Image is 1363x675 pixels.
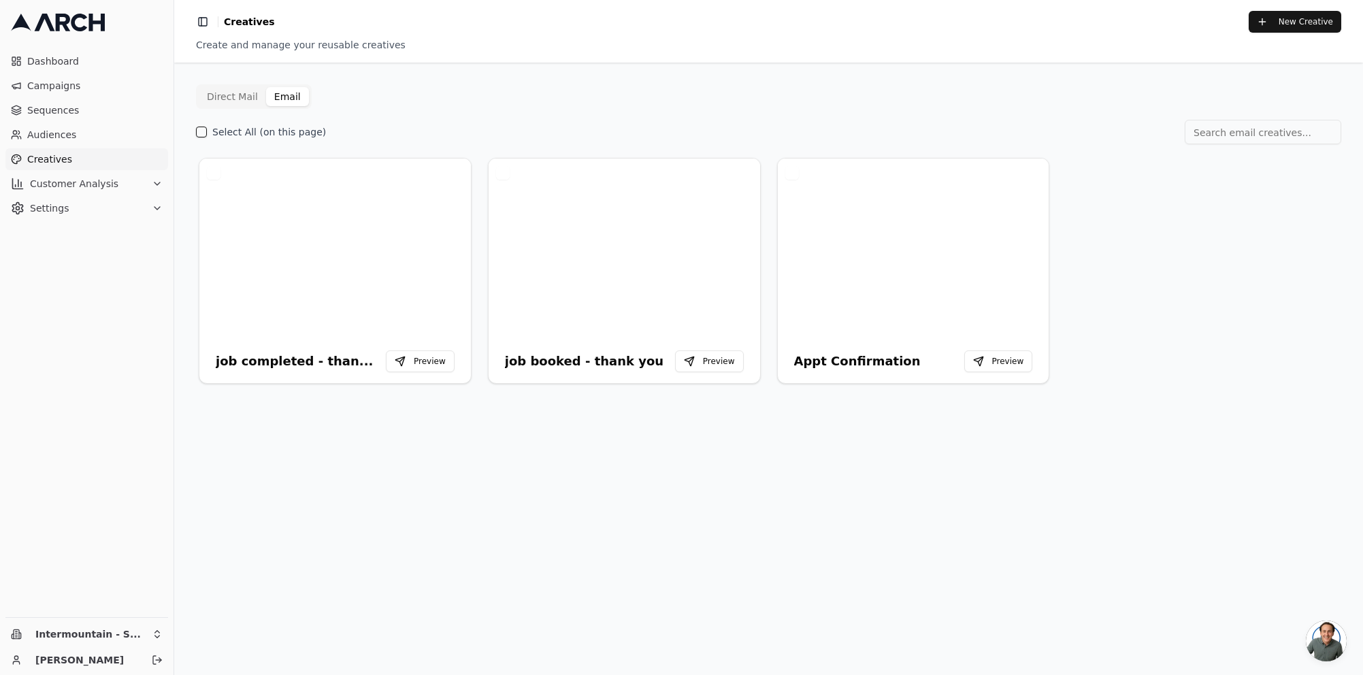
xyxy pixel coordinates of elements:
div: Create and manage your reusable creatives [196,38,1341,52]
a: Creatives [5,148,168,170]
label: Select All (on this page) [212,125,320,139]
button: Preview [962,350,1032,372]
h3: job completed - thank you [216,352,374,371]
a: Sequences [5,99,168,121]
button: Email [266,87,308,106]
input: Search email creatives... [1181,120,1341,144]
span: Campaigns [27,79,163,93]
h3: job booked - thank you [505,352,644,371]
a: Dashboard [5,50,168,72]
button: New Creative [1248,11,1341,33]
button: Preview [384,350,455,372]
button: Settings [5,197,168,219]
button: Intermountain - Superior Water & Air [5,623,168,645]
a: Campaigns [5,75,168,97]
span: Creatives [224,15,271,29]
span: Creatives [27,152,163,166]
button: Log out [148,651,167,670]
button: Customer Analysis [5,173,168,195]
a: Audiences [5,124,168,146]
h3: Appt Confirmation [794,352,905,371]
a: [PERSON_NAME] [35,653,137,667]
span: Intermountain - Superior Water & Air [35,628,146,640]
span: Sequences [27,103,163,117]
a: Open chat [1306,621,1347,661]
nav: breadcrumb [224,15,271,29]
span: Settings [30,201,146,215]
span: Dashboard [27,54,163,68]
span: Audiences [27,128,163,142]
button: Preview [674,350,744,372]
span: Customer Analysis [30,177,146,191]
button: Direct Mail [199,87,266,106]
